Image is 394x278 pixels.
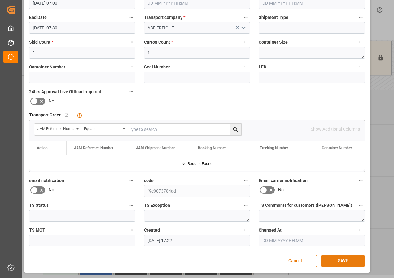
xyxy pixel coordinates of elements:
[144,202,170,209] span: TS Exception
[49,187,54,193] span: No
[259,39,288,46] span: Container Size
[357,176,365,185] button: Email carrier notification
[357,13,365,21] button: Shipment Type
[37,124,74,132] div: JAM Reference Number
[127,176,135,185] button: email notification
[127,38,135,46] button: Skid Count *
[29,64,65,70] span: Container Number
[357,38,365,46] button: Container Size
[34,124,81,135] button: open menu
[144,227,160,233] span: Created
[29,14,47,21] span: End Date
[259,177,308,184] span: Email carrier notification
[260,146,288,150] span: Tracking Number
[144,235,250,246] input: DD-MM-YYYY HH:MM
[127,201,135,209] button: TS Status
[230,124,241,135] button: search button
[29,227,45,233] span: TS MOT
[127,63,135,71] button: Container Number
[242,63,250,71] button: Seal Number
[278,187,284,193] span: No
[259,235,365,246] input: DD-MM-YYYY HH:MM
[357,63,365,71] button: LFD
[127,124,241,135] input: Type to search
[144,39,173,46] span: Carton Count
[321,255,365,267] button: SAVE
[37,146,48,150] div: Action
[29,177,64,184] span: email notification
[136,146,175,150] span: JAM Shipment Number
[29,22,135,34] input: DD-MM-YYYY HH:MM
[84,124,120,132] div: Equals
[74,146,113,150] span: JAM Reference Number
[144,177,154,184] span: code
[127,13,135,21] button: End Date
[274,255,317,267] button: Cancel
[259,64,266,70] span: LFD
[259,14,288,21] span: Shipment Type
[29,89,101,95] span: 24hrs Approval Live Offload required
[242,38,250,46] button: Carton Count *
[144,64,170,70] span: Seal Number
[49,98,54,104] span: No
[242,176,250,185] button: code
[242,201,250,209] button: TS Exception
[239,23,248,33] button: open menu
[81,124,127,135] button: open menu
[357,201,365,209] button: TS Comments for customers ([PERSON_NAME])
[29,112,61,118] span: Transport Order
[357,226,365,234] button: Changed At
[127,88,135,96] button: 24hrs Approval Live Offload required
[127,226,135,234] button: TS MOT
[144,14,185,21] span: Transport company
[242,226,250,234] button: Created
[29,202,49,209] span: TS Status
[259,202,352,209] span: TS Comments for customers ([PERSON_NAME])
[198,146,226,150] span: Booking Number
[259,227,282,233] span: Changed At
[242,13,250,21] button: Transport company *
[29,39,53,46] span: Skid Count
[322,146,352,150] span: Container Number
